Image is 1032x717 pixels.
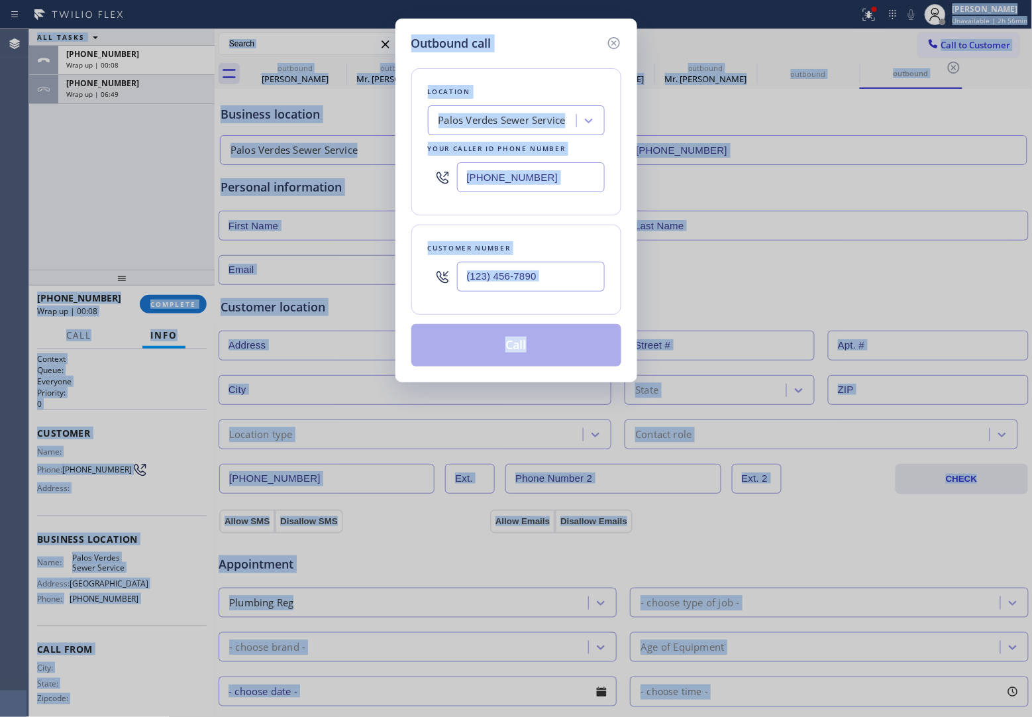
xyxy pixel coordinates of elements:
[457,162,605,192] input: (123) 456-7890
[428,142,605,156] div: Your caller id phone number
[411,324,621,366] button: Call
[457,262,605,292] input: (123) 456-7890
[428,241,605,255] div: Customer number
[411,34,491,52] h5: Outbound call
[428,85,605,99] div: Location
[439,113,566,129] div: Palos Verdes Sewer Service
